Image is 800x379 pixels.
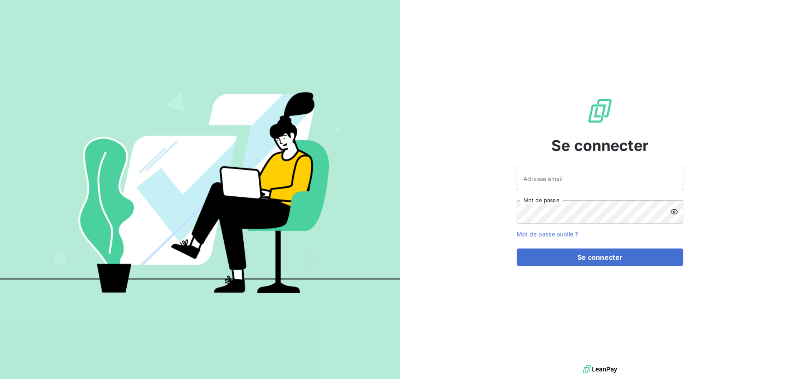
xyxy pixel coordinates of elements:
img: Logo LeanPay [587,98,613,124]
img: logo [583,363,617,376]
button: Se connecter [517,248,683,266]
input: placeholder [517,167,683,190]
a: Mot de passe oublié ? [517,231,578,238]
span: Se connecter [551,134,649,157]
